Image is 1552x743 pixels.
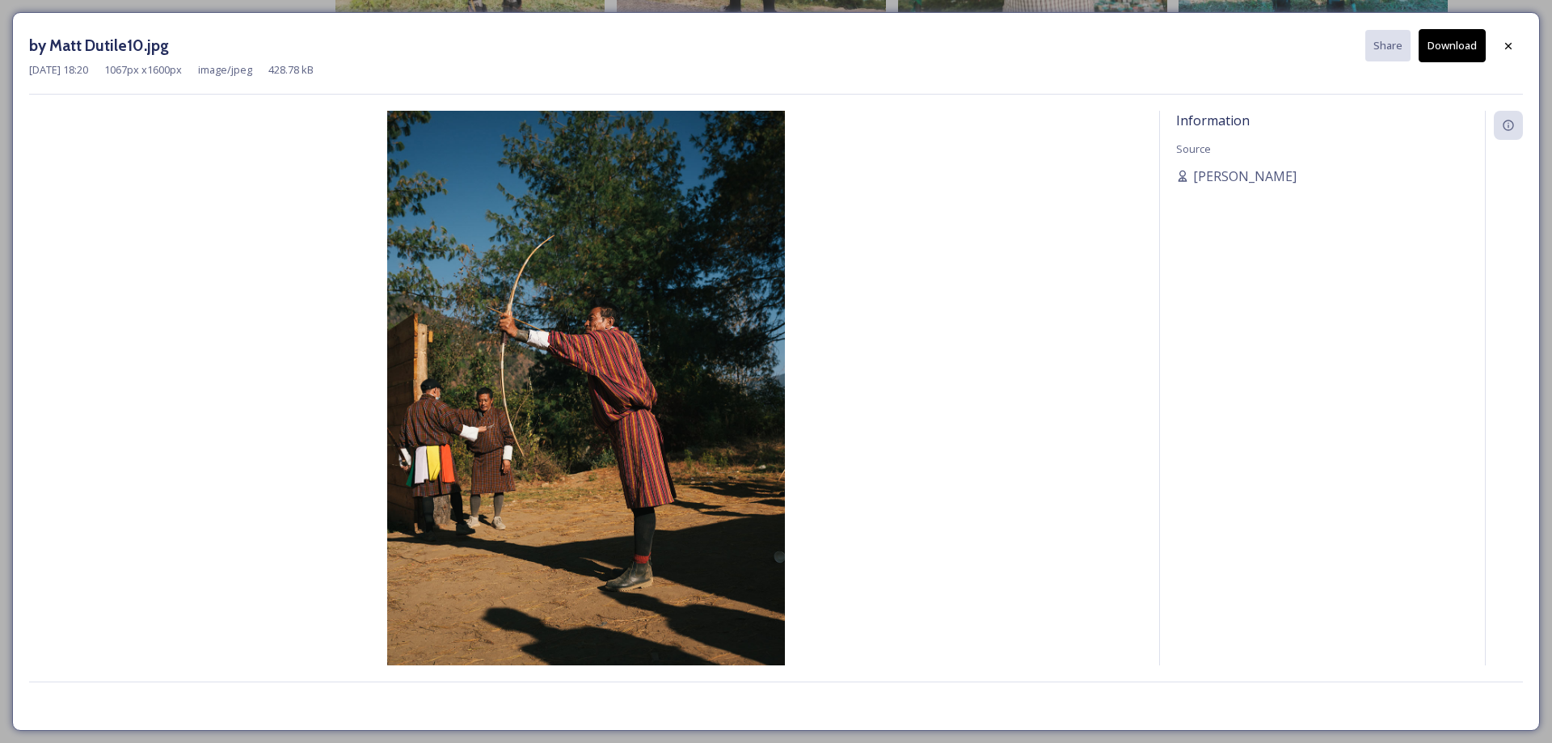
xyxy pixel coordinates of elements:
[1176,141,1211,156] span: Source
[1193,167,1297,186] span: [PERSON_NAME]
[29,34,169,57] h3: by Matt Dutile10.jpg
[29,111,1143,708] img: by%20Matt%20Dutile10.jpg
[104,62,182,78] span: 1067 px x 1600 px
[268,62,314,78] span: 428.78 kB
[29,62,88,78] span: [DATE] 18:20
[198,62,252,78] span: image/jpeg
[1365,30,1411,61] button: Share
[1419,29,1486,62] button: Download
[1176,112,1250,129] span: Information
